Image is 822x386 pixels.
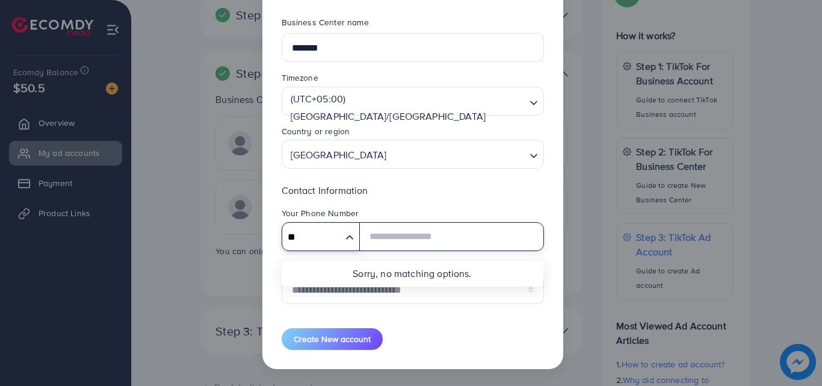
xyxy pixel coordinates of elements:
button: Create New account [282,328,383,350]
input: Search for option [283,228,341,247]
input: Search for option [287,128,525,146]
span: (UTC+05:00) [GEOGRAPHIC_DATA]/[GEOGRAPHIC_DATA] [288,90,524,125]
span: [GEOGRAPHIC_DATA] [288,144,389,166]
legend: Business Center name [282,16,544,33]
p: Contact Information [282,183,544,198]
span: Create New account [294,333,371,345]
div: Search for option [282,87,544,116]
label: Your Phone Number [282,207,359,219]
label: Country or region [282,125,350,137]
input: Search for option [390,143,524,166]
div: Search for option [282,140,544,169]
div: Search for option [282,222,360,251]
li: Sorry, no matching options. [282,261,543,287]
label: Timezone [282,72,318,84]
label: Your Secondary Industry [282,261,377,273]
